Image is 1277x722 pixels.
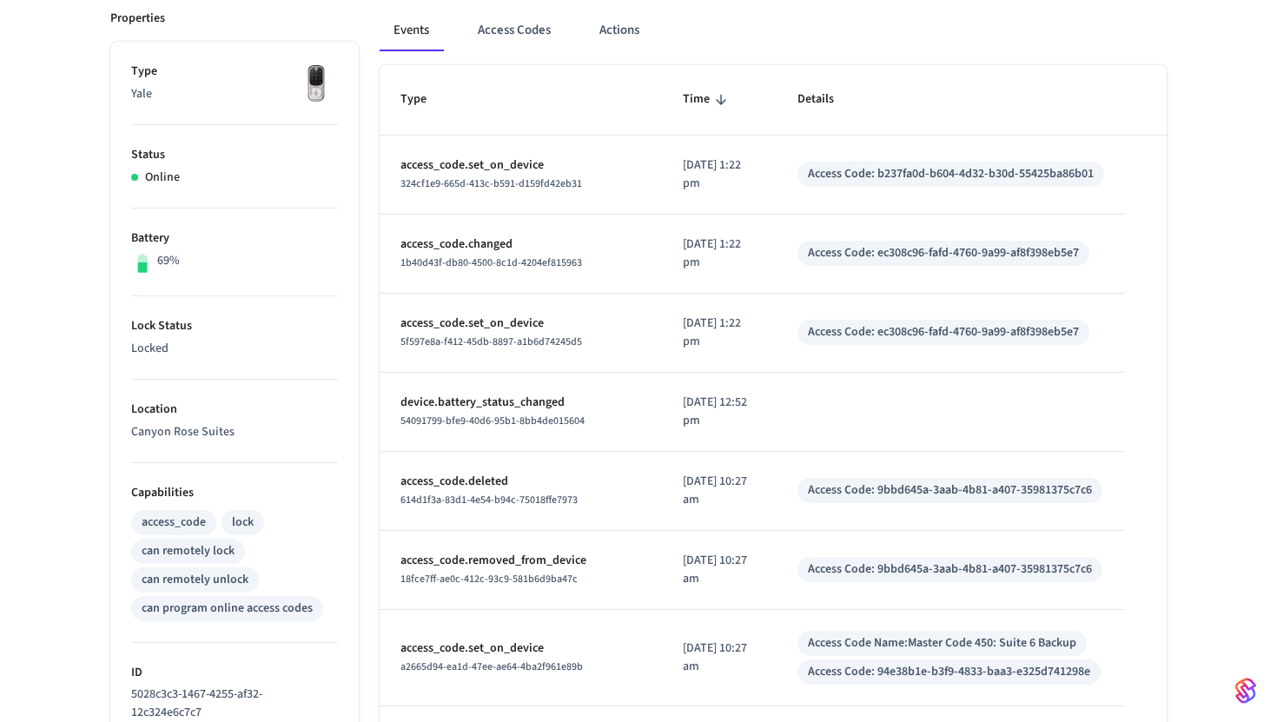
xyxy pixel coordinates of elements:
[400,86,449,113] span: Type
[400,639,641,658] p: access_code.set_on_device
[808,560,1092,579] div: Access Code: 9bbd645a-3aab-4b81-a407-35981375c7c6
[808,663,1090,681] div: Access Code: 94e38b1e-b3f9-4833-baa3-e325d741298e
[131,317,338,335] p: Lock Status
[400,235,641,254] p: access_code.changed
[110,10,165,28] p: Properties
[586,10,653,51] button: Actions
[400,255,582,270] span: 1b40d43f-db80-4500-8c1d-4204ef815963
[1235,677,1256,705] img: SeamLogoGradient.69752ec5.svg
[683,156,756,193] p: [DATE] 1:22 pm
[797,86,857,113] span: Details
[683,235,756,272] p: [DATE] 1:22 pm
[232,513,254,532] div: lock
[131,146,338,164] p: Status
[683,552,756,588] p: [DATE] 10:27 am
[131,63,338,81] p: Type
[131,401,338,419] p: Location
[400,493,578,507] span: 614d1f3a-83d1-4e54-b94c-75018ffe7973
[131,85,338,103] p: Yale
[131,686,331,722] p: 5028c3c3-1467-4255-af32-12c324e6c7c7
[400,335,582,349] span: 5f597e8a-f412-45db-8897-a1b6d74245d5
[294,63,338,106] img: Yale Assure Touchscreen Wifi Smart Lock, Satin Nickel, Front
[683,315,756,351] p: [DATE] 1:22 pm
[683,86,732,113] span: Time
[683,394,756,430] p: [DATE] 12:52 pm
[400,156,641,175] p: access_code.set_on_device
[683,473,756,509] p: [DATE] 10:27 am
[142,599,313,618] div: can program online access codes
[142,571,248,589] div: can remotely unlock
[808,244,1079,262] div: Access Code: ec308c96-fafd-4760-9a99-af8f398eb5e7
[142,542,235,560] div: can remotely lock
[131,664,338,682] p: ID
[400,176,582,191] span: 324cf1e9-665d-413c-b591-d159fd42eb31
[145,169,180,187] p: Online
[131,484,338,502] p: Capabilities
[808,481,1092,500] div: Access Code: 9bbd645a-3aab-4b81-a407-35981375c7c6
[131,229,338,248] p: Battery
[142,513,206,532] div: access_code
[808,634,1076,652] div: Access Code Name: Master Code 450: Suite 6 Backup
[400,552,641,570] p: access_code.removed_from_device
[131,340,338,358] p: Locked
[380,10,443,51] button: Events
[808,165,1094,183] div: Access Code: b237fa0d-b604-4d32-b30d-55425ba86b01
[157,252,180,270] p: 69%
[808,323,1079,341] div: Access Code: ec308c96-fafd-4760-9a99-af8f398eb5e7
[131,423,338,441] p: Canyon Rose Suites
[400,394,641,412] p: device.battery_status_changed
[380,10,1167,51] div: ant example
[400,473,641,491] p: access_code.deleted
[464,10,565,51] button: Access Codes
[400,315,641,333] p: access_code.set_on_device
[400,572,578,586] span: 18fce7ff-ae0c-412c-93c9-581b6d9ba47c
[400,414,585,428] span: 54091799-bfe9-40d6-95b1-8bb4de015604
[683,639,756,676] p: [DATE] 10:27 am
[400,659,583,674] span: a2665d94-ea1d-47ee-ae64-4ba2f961e89b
